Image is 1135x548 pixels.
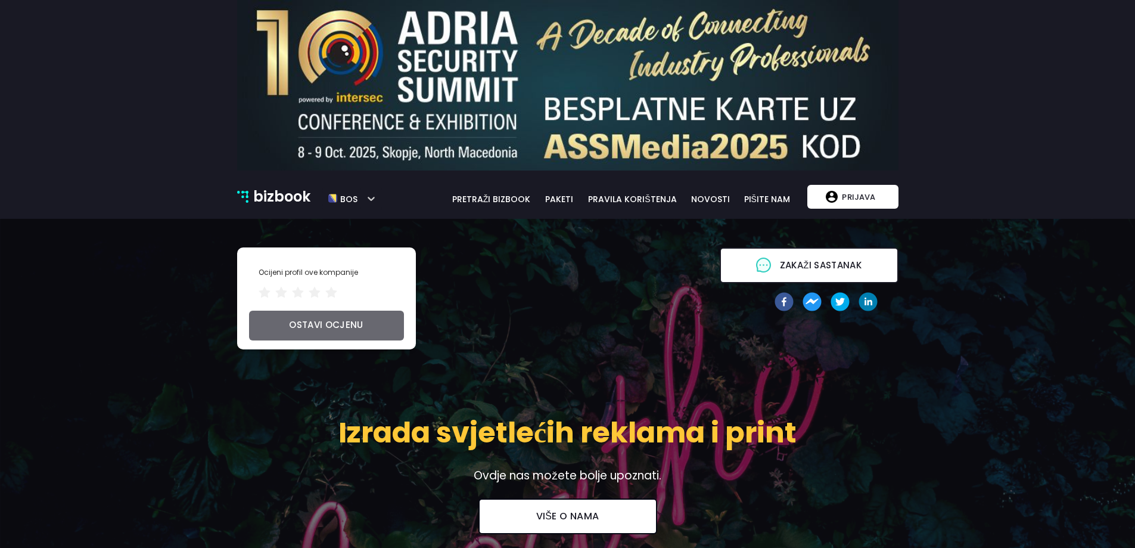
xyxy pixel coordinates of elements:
button: Više o nama [478,499,657,534]
span: star [275,287,287,299]
span: message [756,258,771,273]
a: bizbook [237,185,311,208]
h5: bos [337,189,357,205]
button: facebookmessenger [803,292,822,311]
a: pišite nam [737,193,797,206]
img: account logo [826,191,838,203]
img: bos [328,189,337,209]
p: bizbook [253,185,310,208]
h3: Ocijeni profil ove kompanije [259,268,394,277]
a: pretraži bizbook [444,193,539,206]
button: ostavi ocjenu [249,311,404,340]
button: messageZakaži sastanak [720,247,898,283]
span: star [292,287,304,299]
a: pravila korištenja [580,193,684,206]
p: Prijava [838,185,879,208]
h2: Izrada svjetlećih reklama i print [237,414,898,452]
img: bizbook [237,191,249,203]
button: twitter [831,292,850,311]
a: novosti [685,193,737,206]
span: star [259,287,270,299]
button: Prijava [807,185,898,209]
span: star [325,287,337,299]
h4: Ovdje nas možete bolje upoznati. [237,466,898,486]
span: star [309,287,321,299]
a: paketi [538,193,580,206]
button: linkedin [859,292,878,311]
button: facebook [775,292,794,311]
